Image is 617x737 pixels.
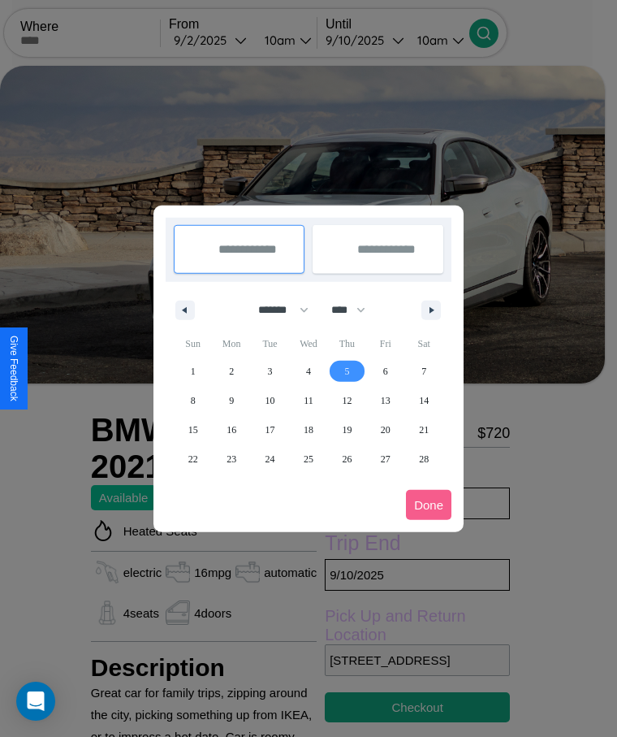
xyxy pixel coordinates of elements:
[342,444,352,474] span: 26
[366,444,404,474] button: 27
[212,386,250,415] button: 9
[174,386,212,415] button: 8
[381,444,390,474] span: 27
[405,444,443,474] button: 28
[212,415,250,444] button: 16
[405,415,443,444] button: 21
[366,357,404,386] button: 6
[304,415,313,444] span: 18
[191,357,196,386] span: 1
[344,357,349,386] span: 5
[406,490,451,520] button: Done
[328,386,366,415] button: 12
[383,357,388,386] span: 6
[342,386,352,415] span: 12
[251,331,289,357] span: Tue
[8,336,19,401] div: Give Feedback
[342,415,352,444] span: 19
[289,386,327,415] button: 11
[188,444,198,474] span: 22
[212,357,250,386] button: 2
[174,444,212,474] button: 22
[328,357,366,386] button: 5
[419,415,429,444] span: 21
[419,444,429,474] span: 28
[251,357,289,386] button: 3
[419,386,429,415] span: 14
[366,415,404,444] button: 20
[289,415,327,444] button: 18
[306,357,311,386] span: 4
[265,415,275,444] span: 17
[289,444,327,474] button: 25
[188,415,198,444] span: 15
[229,357,234,386] span: 2
[265,386,275,415] span: 10
[304,386,313,415] span: 11
[405,331,443,357] span: Sat
[328,444,366,474] button: 26
[251,386,289,415] button: 10
[366,331,404,357] span: Fri
[265,444,275,474] span: 24
[251,444,289,474] button: 24
[328,415,366,444] button: 19
[268,357,273,386] span: 3
[174,331,212,357] span: Sun
[289,357,327,386] button: 4
[212,444,250,474] button: 23
[212,331,250,357] span: Mon
[304,444,313,474] span: 25
[405,386,443,415] button: 14
[174,357,212,386] button: 1
[381,415,390,444] span: 20
[174,415,212,444] button: 15
[328,331,366,357] span: Thu
[405,357,443,386] button: 7
[381,386,390,415] span: 13
[229,386,234,415] span: 9
[366,386,404,415] button: 13
[289,331,327,357] span: Wed
[421,357,426,386] span: 7
[251,415,289,444] button: 17
[191,386,196,415] span: 8
[16,682,55,721] div: Open Intercom Messenger
[227,444,236,474] span: 23
[227,415,236,444] span: 16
